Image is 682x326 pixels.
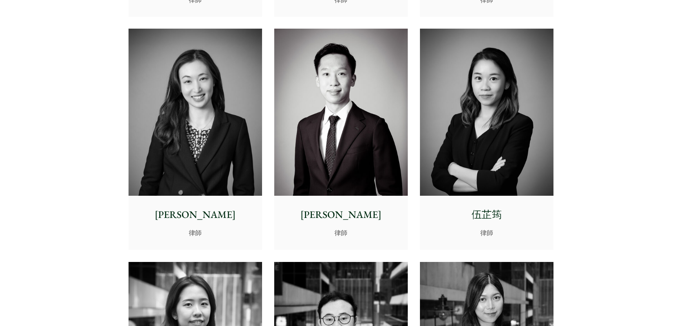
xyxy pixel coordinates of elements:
[274,29,408,250] a: [PERSON_NAME] 律師
[129,29,262,250] a: [PERSON_NAME] 律師
[280,228,402,238] p: 律師
[134,228,256,238] p: 律師
[420,29,553,250] a: 伍芷筠 律師
[134,207,256,222] p: [PERSON_NAME]
[426,228,548,238] p: 律師
[426,207,548,222] p: 伍芷筠
[280,207,402,222] p: [PERSON_NAME]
